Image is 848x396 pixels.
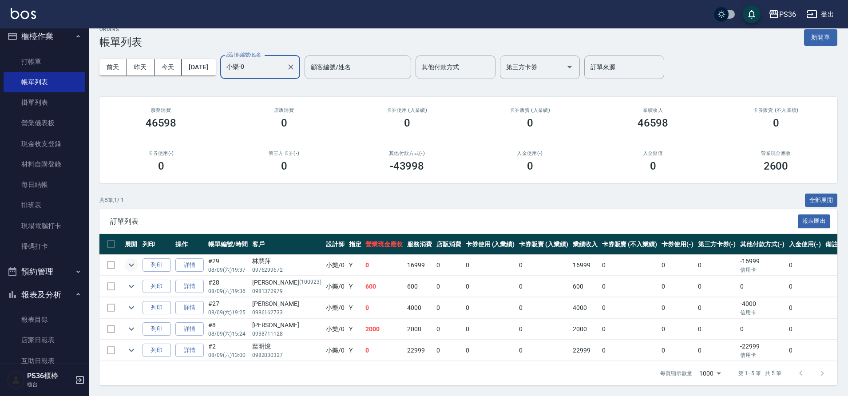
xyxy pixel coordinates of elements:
td: 2000 [363,319,405,340]
button: 昨天 [127,59,155,75]
th: 店販消費 [434,234,464,255]
h3: 46598 [638,117,669,129]
h2: 其他付款方式(-) [356,150,458,156]
div: 1000 [696,361,724,385]
td: 600 [571,276,600,297]
td: 0 [738,276,787,297]
h3: 0 [281,117,287,129]
button: 列印 [143,322,171,336]
td: 0 [600,255,659,276]
a: 營業儀表板 [4,113,85,133]
td: 16999 [405,255,434,276]
a: 店家日報表 [4,330,85,350]
td: 0 [363,340,405,361]
p: 共 5 筆, 1 / 1 [99,196,124,204]
td: Y [347,340,364,361]
a: 詳情 [175,301,204,315]
th: 卡券使用(-) [659,234,696,255]
button: expand row [125,280,138,293]
th: 備註 [823,234,840,255]
h3: 0 [281,160,287,172]
button: expand row [125,344,138,357]
td: 4000 [571,297,600,318]
button: [DATE] [182,59,215,75]
td: 0 [787,319,823,340]
button: 報表匯出 [798,214,831,228]
td: 0 [434,319,464,340]
a: 每日結帳 [4,174,85,195]
td: 0 [696,340,738,361]
td: Y [347,255,364,276]
h5: PS36櫃檯 [27,372,72,380]
th: 帳單編號/時間 [206,234,250,255]
td: 0 [464,276,517,297]
button: PS36 [765,5,800,24]
p: 08/09 (六) 13:00 [208,351,248,359]
h2: 店販消費 [233,107,335,113]
button: 今天 [155,59,182,75]
img: Logo [11,8,36,19]
th: 第三方卡券(-) [696,234,738,255]
td: Y [347,319,364,340]
td: 小樂 /0 [324,276,347,297]
div: [PERSON_NAME] [252,321,321,330]
td: 600 [363,276,405,297]
td: 小樂 /0 [324,340,347,361]
th: 指定 [347,234,364,255]
td: 0 [517,255,571,276]
th: 入金使用(-) [787,234,823,255]
p: 信用卡 [740,309,785,317]
td: 22999 [405,340,434,361]
h3: 0 [404,117,410,129]
td: 小樂 /0 [324,319,347,340]
th: 操作 [173,234,206,255]
td: 0 [659,276,696,297]
td: 0 [787,297,823,318]
div: 葉明憶 [252,342,321,351]
h3: 0 [650,160,656,172]
p: 第 1–5 筆 共 5 筆 [738,369,781,377]
button: 報表及分析 [4,283,85,306]
h2: 第三方卡券(-) [233,150,335,156]
td: -16999 [738,255,787,276]
p: (100923) [299,278,321,287]
td: 0 [517,276,571,297]
h3: -43998 [390,160,424,172]
a: 詳情 [175,280,204,293]
h3: 0 [527,160,533,172]
td: 0 [659,319,696,340]
td: 0 [787,340,823,361]
p: 0982030327 [252,351,321,359]
p: 信用卡 [740,266,785,274]
div: [PERSON_NAME] [252,278,321,287]
a: 排班表 [4,195,85,215]
td: 0 [696,297,738,318]
td: 0 [517,319,571,340]
p: 櫃台 [27,380,72,388]
th: 設計師 [324,234,347,255]
th: 卡券使用 (入業績) [464,234,517,255]
a: 現金收支登錄 [4,134,85,154]
th: 服務消費 [405,234,434,255]
button: 新開單 [804,29,837,46]
th: 營業現金應收 [363,234,405,255]
button: expand row [125,258,138,272]
td: 0 [517,297,571,318]
a: 詳情 [175,258,204,272]
a: 掛單列表 [4,92,85,113]
button: Clear [285,61,297,73]
th: 列印 [140,234,173,255]
td: 0 [659,340,696,361]
td: 0 [600,297,659,318]
h2: 入金使用(-) [479,150,581,156]
td: #2 [206,340,250,361]
a: 詳情 [175,322,204,336]
td: 0 [363,297,405,318]
th: 展開 [123,234,140,255]
p: 08/09 (六) 19:25 [208,309,248,317]
td: 0 [363,255,405,276]
td: 0 [738,319,787,340]
td: 2000 [571,319,600,340]
a: 新開單 [804,33,837,41]
a: 互助日報表 [4,351,85,371]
